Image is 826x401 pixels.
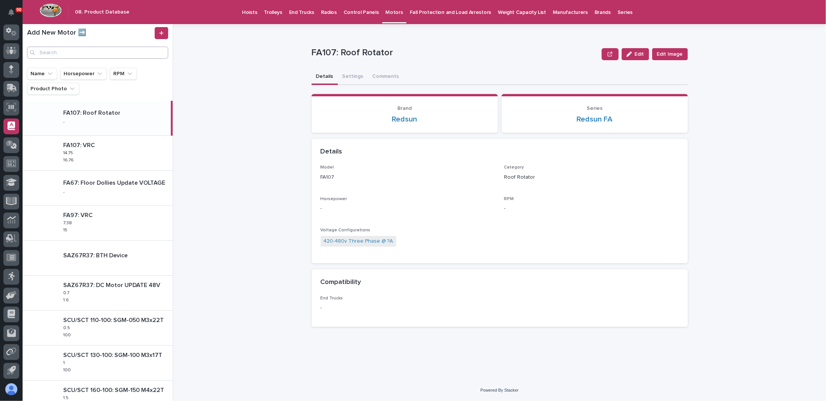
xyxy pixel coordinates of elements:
h2: Compatibility [321,278,361,287]
a: FA107: Roof RotatorFA107: Roof Rotator -- [23,101,173,136]
button: Edit Image [652,48,688,60]
span: Category [504,165,524,170]
a: 420-480v Three Phase @ ?A [324,237,393,245]
div: Notifications90 [9,9,19,21]
p: 0.7 [63,289,71,296]
span: Model [321,165,334,170]
p: - [63,118,66,125]
p: SAZ67R37: BTH Device [63,251,129,259]
button: Notifications [3,5,19,20]
p: 100 [63,366,72,373]
p: 90 [17,7,21,12]
p: 1.6 [63,296,70,303]
span: Brand [397,106,412,111]
p: FA97: VRC [63,210,94,219]
a: SAZ67R37: DC Motor UPDATE 48VSAZ67R37: DC Motor UPDATE 48V 0.70.7 1.61.6 [23,276,173,311]
a: Redsun [392,115,417,124]
p: FA107: Roof Rotator [312,47,599,58]
p: 15 [63,226,69,233]
p: SCU/SCT 160-100: SGM-150 M4x22T [63,385,166,394]
h1: Add New Motor ➡️ [27,29,153,37]
p: SAZ67R37: DC Motor UPDATE 48V [63,280,162,289]
span: Voltage Configurations [321,228,371,232]
p: 14.75 [63,149,75,156]
button: Edit [622,48,649,60]
p: - [321,304,434,312]
a: FA97: VRCFA97: VRC 7.387.38 1515 [23,206,173,241]
img: Workspace Logo [40,3,62,17]
span: Edit [635,52,644,57]
p: 1.5 [63,394,70,401]
p: FA67: Floor Dollies Update VOLTAGE [63,178,167,187]
h2: Details [321,148,342,156]
button: Horsepower [60,68,107,80]
span: Series [587,106,602,111]
p: - [63,188,66,195]
p: - [504,205,679,213]
button: Settings [338,69,368,85]
p: FA107: VRC [63,140,96,149]
a: FA67: Floor Dollies Update VOLTAGEFA67: Floor Dollies Update VOLTAGE -- [23,171,173,206]
a: Redsun FA [577,115,613,124]
p: 0.5 [63,324,71,331]
button: Comments [368,69,404,85]
p: 1 [63,359,66,366]
p: SCU/SCT 130-100: SGM-100 M3x17T [63,350,164,359]
p: Roof Rotator [504,173,679,181]
span: Horsepower [321,197,347,201]
button: users-avatar [3,381,19,397]
a: FA107: VRCFA107: VRC 14.7514.75 16.7616.76 [23,136,173,171]
a: Powered By Stacker [481,388,519,392]
p: 7.38 [63,219,73,226]
button: Details [312,69,338,85]
p: - [321,205,495,213]
input: Search [27,47,168,59]
a: SCU/SCT 130-100: SGM-100 M3x17TSCU/SCT 130-100: SGM-100 M3x17T 11 100100 [23,346,173,381]
p: 16.76 [63,156,75,163]
p: FA107: Roof Rotator [63,108,122,117]
a: SCU/SCT 110-100: SGM-050 M3x22TSCU/SCT 110-100: SGM-050 M3x22T 0.50.5 100100 [23,311,173,346]
a: SAZ67R37: BTH DeviceSAZ67R37: BTH Device [23,241,173,276]
h2: 08. Product Database [75,9,129,15]
button: Product Photo [27,83,79,95]
button: RPM [110,68,137,80]
p: SCU/SCT 110-100: SGM-050 M3x22T [63,315,165,324]
button: Name [27,68,57,80]
span: Edit Image [657,50,683,58]
span: RPM [504,197,514,201]
span: End Trucks [321,296,343,301]
p: FA107 [321,173,495,181]
p: 100 [63,331,72,338]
